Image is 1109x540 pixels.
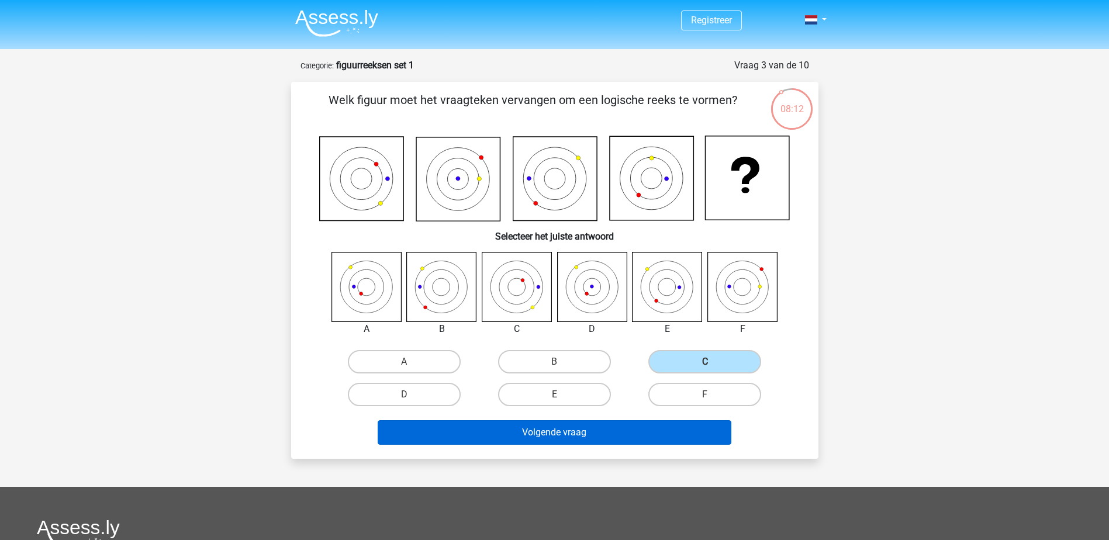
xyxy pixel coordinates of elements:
label: C [648,350,761,373]
img: Assessly [295,9,378,37]
strong: figuurreeksen set 1 [336,60,414,71]
div: C [473,322,561,336]
div: 08:12 [770,87,814,116]
p: Welk figuur moet het vraagteken vervangen om een logische reeks te vormen? [310,91,756,126]
a: Registreer [691,15,732,26]
div: F [699,322,787,336]
div: A [323,322,411,336]
label: F [648,383,761,406]
div: Vraag 3 van de 10 [734,58,809,72]
label: A [348,350,461,373]
small: Categorie: [300,61,334,70]
label: B [498,350,611,373]
label: D [348,383,461,406]
label: E [498,383,611,406]
div: B [398,322,486,336]
button: Volgende vraag [378,420,731,445]
div: E [623,322,711,336]
h6: Selecteer het juiste antwoord [310,221,800,242]
div: D [548,322,637,336]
